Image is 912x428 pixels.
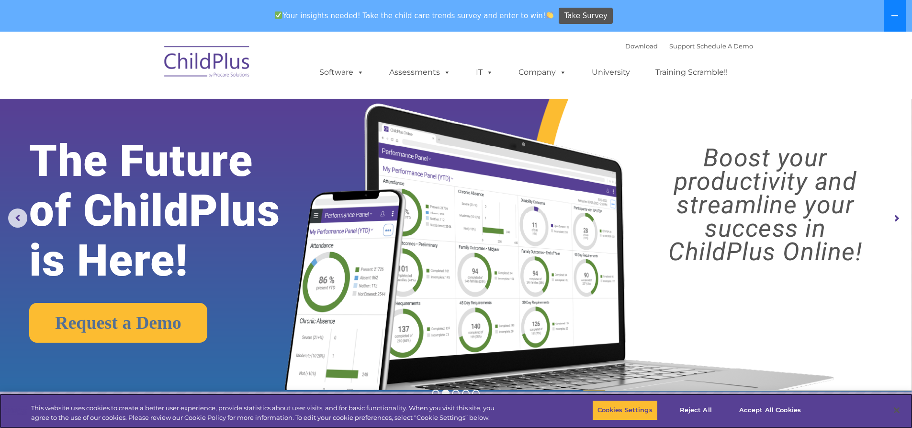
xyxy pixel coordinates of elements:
span: Your insights needed! Take the child care trends survey and enter to win! [271,6,558,25]
a: Take Survey [559,8,613,24]
a: Request a Demo [29,303,207,343]
font: | [625,42,753,50]
img: ✅ [275,12,282,19]
button: Close [886,400,907,421]
a: Company [509,63,576,82]
span: Take Survey [564,8,608,24]
span: Phone number [133,103,174,110]
a: University [582,63,640,82]
div: This website uses cookies to create a better user experience, provide statistics about user visit... [31,404,502,422]
a: Software [310,63,373,82]
a: Training Scramble!! [646,63,737,82]
rs-layer: Boost your productivity and streamline your success in ChildPlus Online! [630,146,901,264]
button: Reject All [666,400,726,420]
rs-layer: The Future of ChildPlus is Here! [29,136,320,286]
button: Cookies Settings [592,400,658,420]
span: Last name [133,63,162,70]
a: Assessments [380,63,460,82]
img: ChildPlus by Procare Solutions [159,39,255,87]
a: IT [466,63,503,82]
img: 👏 [546,12,553,19]
button: Accept All Cookies [734,400,806,420]
a: Schedule A Demo [697,42,753,50]
a: Download [625,42,658,50]
a: Support [669,42,695,50]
